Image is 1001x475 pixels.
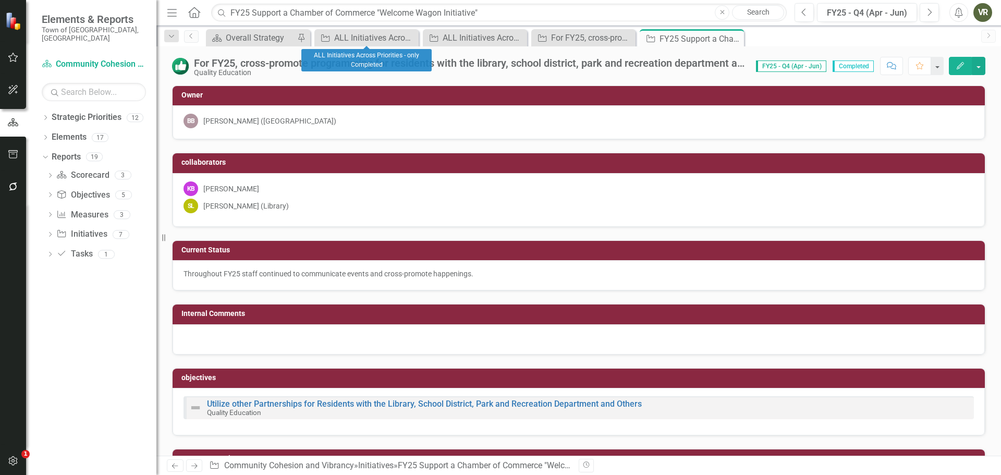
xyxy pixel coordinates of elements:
[821,7,913,19] div: FY25 - Q4 (Apr - Jun)
[833,60,874,72] span: Completed
[756,60,826,72] span: FY25 - Q4 (Apr - Jun)
[56,169,109,181] a: Scorecard
[184,199,198,213] div: SL
[817,3,917,22] button: FY25 - Q4 (Apr - Jun)
[207,408,261,417] small: Quality Education
[52,151,81,163] a: Reports
[209,460,571,472] div: » »
[194,69,746,77] div: Quality Education
[425,31,524,44] a: ALL Initiatives Across Priorities
[443,31,524,44] div: ALL Initiatives Across Priorities
[203,116,336,126] div: [PERSON_NAME] ([GEOGRAPHIC_DATA])
[203,201,289,211] div: [PERSON_NAME] (Library)
[42,13,146,26] span: Elements & Reports
[56,209,108,221] a: Measures
[114,210,130,219] div: 3
[189,401,202,414] img: Not Defined
[358,460,394,470] a: Initiatives
[127,113,143,122] div: 12
[42,83,146,101] input: Search Below...
[317,31,416,44] a: ALL Initiatives Across Priorities - only Completed
[21,450,30,458] span: 1
[52,112,121,124] a: Strategic Priorities
[56,248,92,260] a: Tasks
[181,91,980,99] h3: Owner
[732,5,784,20] a: Search
[203,184,259,194] div: [PERSON_NAME]
[181,374,980,382] h3: objectives
[226,31,295,44] div: Overall Strategy
[115,171,131,180] div: 3
[115,190,132,199] div: 5
[113,230,129,239] div: 7
[184,181,198,196] div: KB
[334,31,416,44] div: ALL Initiatives Across Priorities - only Completed
[209,31,295,44] a: Overall Strategy
[973,3,992,22] button: VR
[98,250,115,259] div: 1
[184,269,974,279] p: Throughout FY25 staff continued to communicate events and cross-promote happenings.
[207,399,642,409] a: Utilize other Partnerships for Residents with the Library, School District, Park and Recreation D...
[5,12,23,30] img: ClearPoint Strategy
[660,32,741,45] div: FY25 Support a Chamber of Commerce "Welcome Wagon Initiative"
[301,49,432,71] div: ALL Initiatives Across Priorities - only Completed
[56,228,107,240] a: Initiatives
[52,131,87,143] a: Elements
[534,31,633,44] a: For FY25, cross-promote programming for residents with the library, school district, park and rec...
[194,57,746,69] div: For FY25, cross-promote programming for residents with the library, school district, park and rec...
[92,133,108,142] div: 17
[181,246,980,254] h3: Current Status
[551,31,633,44] div: For FY25, cross-promote programming for residents with the library, school district, park and rec...
[86,153,103,162] div: 19
[56,189,109,201] a: Objectives
[398,460,645,470] div: FY25 Support a Chamber of Commerce "Welcome Wagon Initiative"
[42,58,146,70] a: Community Cohesion and Vibrancy
[42,26,146,43] small: Town of [GEOGRAPHIC_DATA], [GEOGRAPHIC_DATA]
[181,310,980,318] h3: Internal Comments
[184,114,198,128] div: BB
[181,455,980,462] h3: Percent Complete
[224,460,354,470] a: Community Cohesion and Vibrancy
[211,4,787,22] input: Search ClearPoint...
[181,159,980,166] h3: collaborators
[172,58,189,75] img: Completed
